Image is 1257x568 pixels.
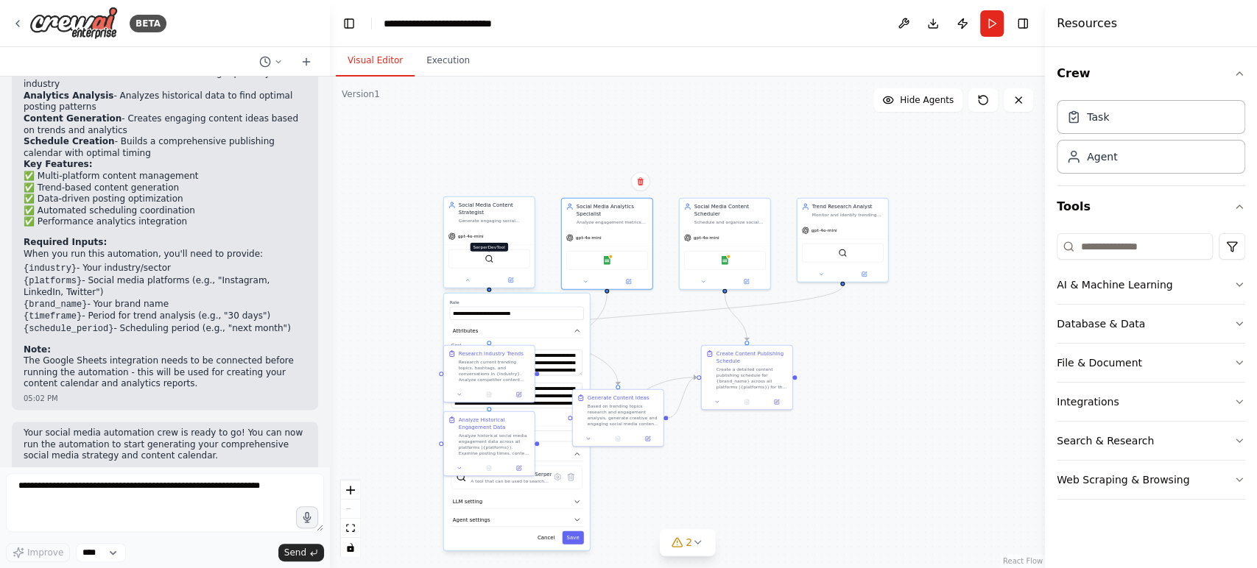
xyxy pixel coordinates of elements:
[701,345,793,410] div: Create Content Publishing ScheduleCreate a detailed content publishing schedule for {brand_name} ...
[459,433,530,456] div: Analyze historical social media engagement data across all platforms ({platforms}). Examine posti...
[900,94,954,106] span: Hide Agents
[24,113,306,136] li: - Creates engaging content ideas based on trends and analytics
[24,136,306,159] li: - Builds a comprehensive publishing calendar with optimal timing
[459,202,530,216] div: Social Media Content Strategist
[812,203,884,210] div: Trend Research Analyst
[485,293,622,385] g: Edge from 95485ed3-9be5-41db-8135-256bf18fc3dc to 267e96d6-d886-4d1a-b726-2aaf5bdadbfc
[716,350,788,365] div: Create Content Publishing Schedule
[29,7,118,40] img: Logo
[342,88,380,100] div: Version 1
[24,194,306,205] li: ✅ Data-driven posting optimization
[24,159,92,169] strong: Key Features:
[694,235,719,241] span: gpt-4o-mini
[24,344,51,355] strong: Note:
[716,366,788,390] div: Create a detailed content publishing schedule for {brand_name} across all platforms ({platforms})...
[473,390,504,399] button: No output available
[24,249,306,260] p: When you run this automation, you'll need to provide:
[471,470,552,478] div: Search the internet with Serper
[562,531,583,544] button: Save
[341,480,360,557] div: React Flow controls
[24,311,82,322] code: {timeframe}
[339,13,359,34] button: Hide left sidebar
[459,218,530,224] div: Generate engaging social media content ideas based on trending topics in {industry}, analyze curr...
[1057,94,1245,185] div: Crew
[843,270,885,279] button: Open in side panel
[1057,344,1245,382] button: File & Document
[694,219,766,225] div: Schedule and organize social media content publishing across multiple platforms ({platforms}), en...
[873,88,962,112] button: Hide Agents
[635,434,660,443] button: Open in side panel
[24,324,113,334] code: {schedule_period}
[459,359,530,383] div: Research current trending topics, hashtags, and conversations in {industry}. Analyze competitor c...
[24,90,306,113] li: - Analyzes historical data to find optimal posting patterns
[453,516,490,523] span: Agent settings
[130,15,166,32] div: BETA
[24,323,306,336] li: - Scheduling period (e.g., "next month")
[453,498,482,505] span: LLM setting
[1057,422,1245,460] button: Search & Research
[24,216,306,228] li: ✅ Performance analytics integration
[253,53,289,71] button: Switch to previous chat
[1087,149,1117,164] div: Agent
[24,299,87,310] code: {brand_name}
[1057,53,1245,94] button: Crew
[1057,461,1245,499] button: Web Scraping & Browsing
[24,299,306,311] li: - Your brand name
[451,342,582,348] label: Goal
[564,470,577,483] button: Delete tool
[631,172,650,191] button: Delete node
[1057,227,1245,511] div: Tools
[284,547,306,558] span: Send
[24,171,306,182] li: ✅ Multi-platform content management
[443,411,535,477] div: Analyze Historical Engagement DataAnalyze historical social media engagement data across all plat...
[1057,383,1245,421] button: Integrations
[384,16,535,31] nav: breadcrumb
[602,434,633,443] button: No output available
[588,394,649,402] div: Generate Content Ideas
[296,506,318,528] button: Click to speak your automation idea
[471,478,552,484] div: A tool that can be used to search the internet with a search_query. Supports different search typ...
[24,393,306,404] div: 05:02 PM
[577,219,648,225] div: Analyze engagement metrics across all social media platforms, identify performance patterns, calc...
[812,212,884,218] div: Monitor and identify trending topics, hashtags, and conversations in {industry}, research competi...
[415,46,482,77] button: Execution
[336,46,415,77] button: Visual Editor
[485,285,846,341] g: Edge from 934d1417-5f29-4d29-9c09-7cf319367beb to 3376c690-005f-47dc-8cc4-d5ee48a57d84
[443,198,535,290] div: Social Media Content StrategistGenerate engaging social media content ideas based on trending top...
[450,513,584,527] button: Agent settings
[24,310,306,323] li: - Period for trend analysis (e.g., "30 days")
[24,263,306,275] li: - Your industry/sector
[572,389,664,447] div: Generate Content IdeasBased on trending topics research and engagement analysis, generate creativ...
[602,256,611,265] img: Google Sheets
[764,397,789,406] button: Open in side panel
[456,472,466,482] img: SerperDevTool
[811,227,837,233] span: gpt-4o-mini
[459,350,524,358] div: Research Industry Trends
[720,256,729,265] img: Google Sheets
[24,68,101,78] strong: Trend Research
[24,275,306,299] li: - Social media platforms (e.g., "Instagram, LinkedIn, Twitter")
[1003,557,1043,565] a: React Flow attribution
[1013,13,1033,34] button: Hide right sidebar
[24,136,115,146] strong: Schedule Creation
[577,203,648,218] div: Social Media Analytics Specialist
[458,233,484,239] span: gpt-4o-mini
[341,519,360,538] button: fit view
[27,547,63,558] span: Improve
[490,276,532,285] button: Open in side panel
[694,203,766,218] div: Social Media Content Scheduler
[668,374,697,422] g: Edge from 267e96d6-d886-4d1a-b726-2aaf5bdadbfc to 2bc7a04e-4351-4ffe-a458-18bc8ca84074
[1087,110,1109,124] div: Task
[561,198,653,290] div: Social Media Analytics SpecialistAnalyze engagement metrics across all social media platforms, id...
[588,403,659,427] div: Based on trending topics research and engagement analysis, generate creative and engaging social ...
[450,324,584,338] button: Attributes
[473,464,504,472] button: No output available
[24,263,77,274] code: {industry}
[24,355,306,390] p: The Google Sheets integration needs to be connected before running the automation - this will be ...
[453,327,479,335] span: Attributes
[341,480,360,500] button: zoom in
[1057,305,1245,343] button: Database & Data
[679,198,771,290] div: Social Media Content SchedulerSchedule and organize social media content publishing across multip...
[450,299,584,305] label: Role
[295,53,318,71] button: Start a new chat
